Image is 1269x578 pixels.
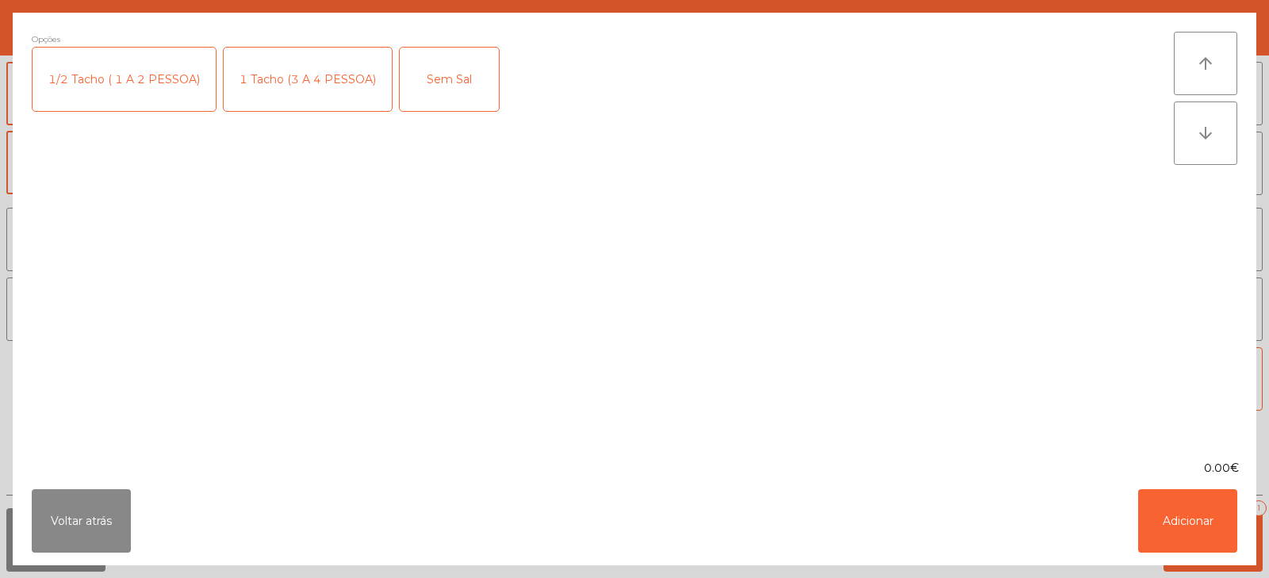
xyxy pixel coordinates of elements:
button: arrow_upward [1174,32,1237,95]
i: arrow_upward [1196,54,1215,73]
span: Opções [32,32,60,47]
button: Voltar atrás [32,489,131,553]
div: 1/2 Tacho ( 1 A 2 PESSOA) [33,48,216,111]
button: arrow_downward [1174,101,1237,165]
div: Sem Sal [400,48,499,111]
div: 1 Tacho (3 A 4 PESSOA) [224,48,392,111]
button: Adicionar [1138,489,1237,553]
div: 0.00€ [13,460,1256,477]
i: arrow_downward [1196,124,1215,143]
